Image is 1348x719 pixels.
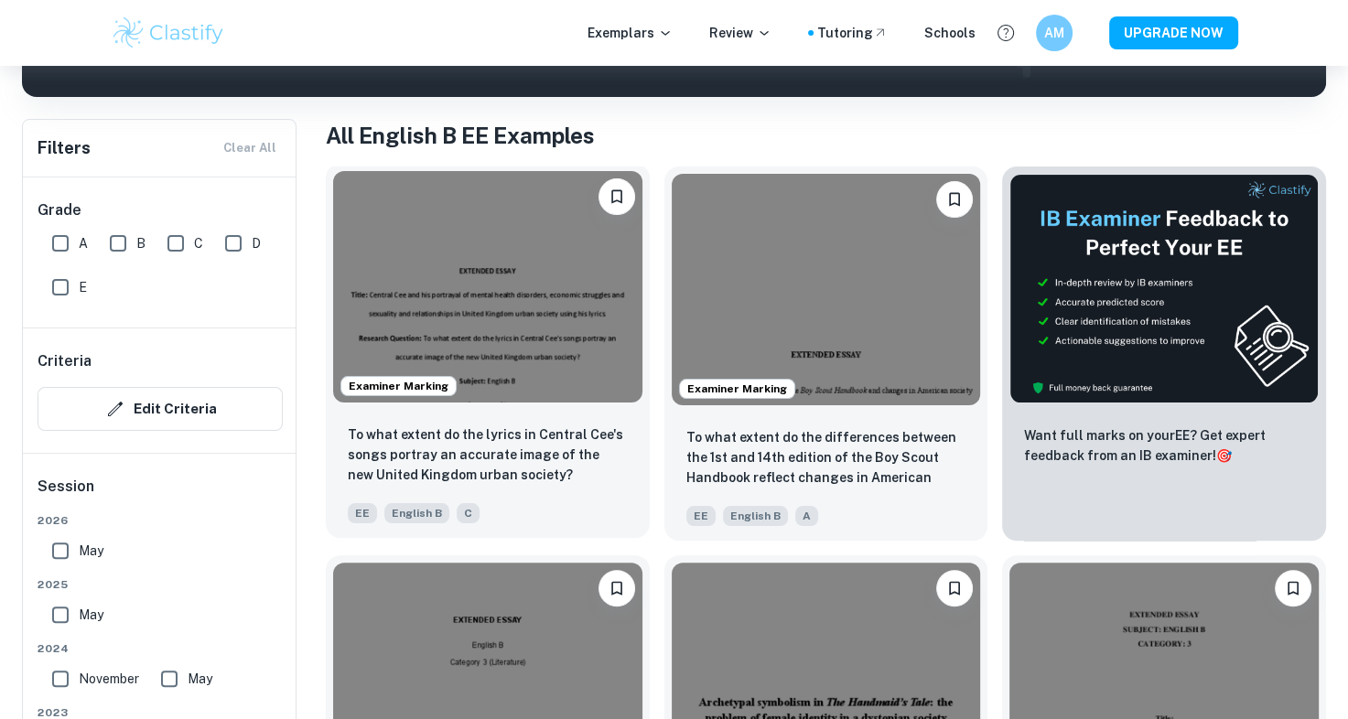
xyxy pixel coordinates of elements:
h1: All English B EE Examples [326,119,1326,152]
p: Review [709,23,771,43]
h6: Session [38,476,283,512]
span: B [136,233,146,253]
p: To what extent do the lyrics in Central Cee's songs portray an accurate image of the new United K... [348,424,628,485]
span: November [79,669,139,689]
a: Examiner MarkingBookmarkTo what extent do the differences between the 1st and 14th edition of the... [664,166,988,541]
span: May [188,669,212,689]
img: Clastify logo [111,15,227,51]
span: Examiner Marking [341,378,456,394]
span: D [252,233,261,253]
span: 2025 [38,576,283,593]
h6: Criteria [38,350,92,372]
span: A [795,506,818,526]
button: Bookmark [1275,570,1311,606]
p: Exemplars [588,23,673,43]
a: Tutoring [817,23,888,43]
span: 🎯 [1216,448,1232,463]
span: EE [686,506,716,526]
span: May [79,541,103,561]
span: EE [348,503,377,523]
h6: AM [1043,23,1064,43]
h6: Filters [38,135,91,161]
a: Examiner MarkingBookmarkTo what extent do the lyrics in Central Cee's songs portray an accurate i... [326,166,650,541]
span: Examiner Marking [680,381,794,397]
h6: Grade [38,199,283,221]
img: English B EE example thumbnail: To what extent do the lyrics in Central [333,171,642,402]
button: Bookmark [599,178,635,215]
button: Bookmark [936,181,973,218]
button: Edit Criteria [38,387,283,431]
button: Bookmark [599,570,635,606]
span: C [457,503,480,523]
span: C [194,233,203,253]
button: Help and Feedback [990,17,1021,48]
span: 2026 [38,512,283,529]
span: 2024 [38,640,283,657]
button: Bookmark [936,570,973,606]
img: English B EE example thumbnail: To what extent do the differences betwee [672,174,981,405]
img: Thumbnail [1009,174,1319,403]
span: A [79,233,88,253]
a: ThumbnailWant full marks on yourEE? Get expert feedback from an IB examiner! [1002,166,1326,541]
span: English B [384,503,449,523]
a: Schools [924,23,976,43]
button: AM [1036,15,1073,51]
button: UPGRADE NOW [1109,16,1238,49]
p: Want full marks on your EE ? Get expert feedback from an IB examiner! [1024,425,1304,466]
span: E [79,277,87,297]
p: To what extent do the differences between the 1st and 14th edition of the Boy Scout Handbook refl... [686,427,966,489]
span: English B [723,506,788,526]
span: May [79,605,103,625]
